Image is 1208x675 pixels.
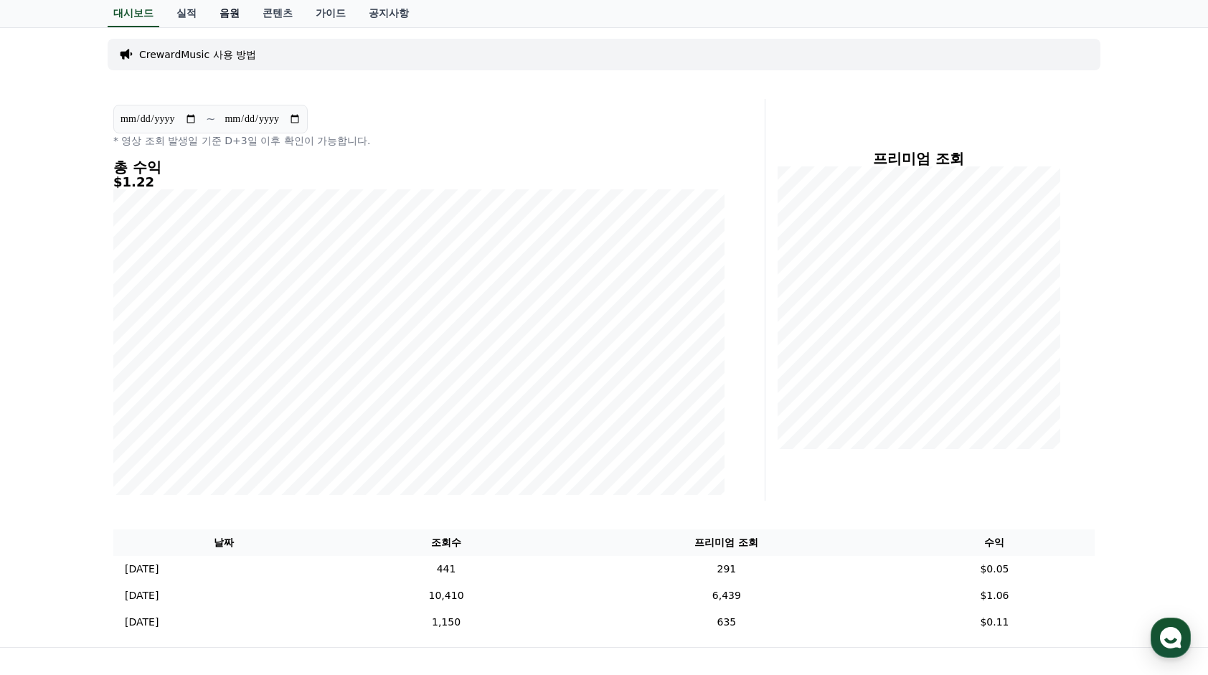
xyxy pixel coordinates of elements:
[113,133,725,148] p: * 영상 조회 발생일 기준 D+3일 이후 확인이 가능합니다.
[334,556,559,582] td: 441
[125,562,159,577] p: [DATE]
[125,615,159,630] p: [DATE]
[895,609,1095,636] td: $0.11
[895,582,1095,609] td: $1.06
[113,159,725,175] h4: 총 수익
[334,582,559,609] td: 10,410
[559,529,895,556] th: 프리미엄 조회
[4,455,95,491] a: 홈
[895,556,1095,582] td: $0.05
[559,582,895,609] td: 6,439
[113,175,725,189] h5: $1.22
[559,556,895,582] td: 291
[206,110,215,128] p: ~
[131,477,148,488] span: 대화
[185,455,275,491] a: 설정
[45,476,54,488] span: 홈
[895,529,1095,556] th: 수익
[334,529,559,556] th: 조회수
[113,529,334,556] th: 날짜
[222,476,239,488] span: 설정
[95,455,185,491] a: 대화
[334,609,559,636] td: 1,150
[559,609,895,636] td: 635
[125,588,159,603] p: [DATE]
[777,151,1060,166] h4: 프리미엄 조회
[139,47,256,62] a: CrewardMusic 사용 방법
